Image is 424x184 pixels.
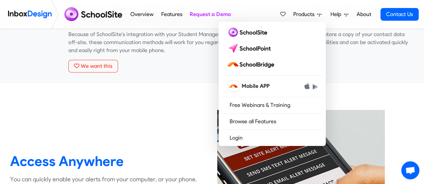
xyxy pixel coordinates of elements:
div: Products [219,22,326,146]
a: Login [221,133,323,143]
a: Features [159,8,184,21]
a: Overview [129,8,156,21]
a: Help [328,8,351,21]
a: Free Webinars & Training [221,100,323,111]
img: schoolsite logo [62,6,127,22]
a: schoolbridge icon Mobile APP [221,78,323,94]
img: schoolbridge logo [227,59,277,70]
a: About [355,8,373,21]
span: Help [330,10,344,18]
a: Products [291,8,324,21]
a: Browse all Features [221,116,323,127]
span: We want this [81,63,112,69]
button: We want this [68,60,118,72]
a: Request a Demo [188,8,233,21]
span: Mobile APP [241,82,269,90]
a: Contact Us [380,8,419,21]
a: Open chat [401,161,419,179]
p: You can quickly enable your alerts from your computer, or your phone. [10,175,207,184]
img: schoolsite logo [227,27,270,38]
p: Because of SchoolSite's integration with your Student Management System, and the fact that we sec... [68,30,414,54]
heading: Access Anywhere [10,153,207,170]
span: Products [293,10,317,18]
img: schoolpoint logo [227,43,274,54]
img: schoolbridge icon [228,81,239,91]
